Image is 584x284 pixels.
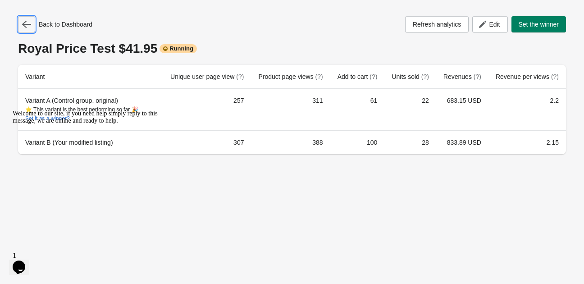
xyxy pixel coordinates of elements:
td: 61 [330,89,385,130]
span: Units sold [392,73,429,80]
td: 683.15 USD [436,89,488,130]
div: Welcome to our site, if you need help simply reply to this message, we are online and ready to help. [4,4,166,18]
div: Variant A (Control group, original) [25,96,156,123]
td: 311 [251,89,330,130]
iframe: chat widget [9,248,38,275]
td: 2.15 [488,130,566,154]
iframe: chat widget [9,106,171,243]
td: 388 [251,130,330,154]
td: 307 [163,130,251,154]
td: 28 [384,130,436,154]
button: Edit [472,16,507,32]
span: Set the winner [519,21,559,28]
span: (?) [236,73,244,80]
td: 100 [330,130,385,154]
span: Edit [489,21,500,28]
span: (?) [315,73,323,80]
span: (?) [551,73,559,80]
button: Refresh analytics [405,16,469,32]
div: Royal Price Test $41.95 [18,41,566,56]
td: 22 [384,89,436,130]
span: Revenue per views [496,73,559,80]
span: Unique user page view [170,73,244,80]
td: 833.89 USD [436,130,488,154]
th: Variant [18,65,163,89]
span: (?) [370,73,377,80]
span: (?) [421,73,429,80]
span: Refresh analytics [413,21,461,28]
span: Add to cart [338,73,378,80]
span: (?) [474,73,481,80]
span: Welcome to our site, if you need help simply reply to this message, we are online and ready to help. [4,4,149,18]
button: Set the winner [511,16,566,32]
div: Back to Dashboard [18,16,92,32]
span: Product page views [258,73,323,80]
div: ⭐ This variant is the best performing so far 🎉 [25,105,156,123]
div: Running [160,44,197,53]
td: 2.2 [488,89,566,130]
span: Revenues [443,73,481,80]
td: 257 [163,89,251,130]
